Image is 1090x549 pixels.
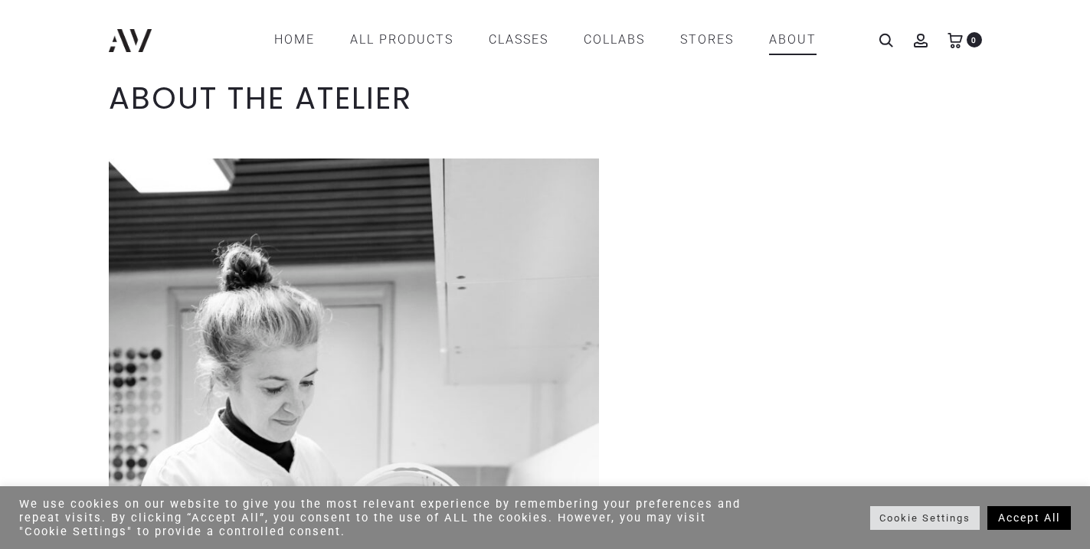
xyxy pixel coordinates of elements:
a: Cookie Settings [870,506,980,530]
a: ABOUT [769,27,817,53]
span: 0 [967,32,982,47]
h1: ABOUT THE ATELIER [109,80,982,116]
a: Accept All [987,506,1071,530]
a: STORES [680,27,734,53]
a: Home [274,27,315,53]
div: We use cookies on our website to give you the most relevant experience by remembering your prefer... [19,497,755,538]
a: 0 [948,32,963,47]
a: CLASSES [489,27,548,53]
a: COLLABS [584,27,645,53]
a: All products [350,27,453,53]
